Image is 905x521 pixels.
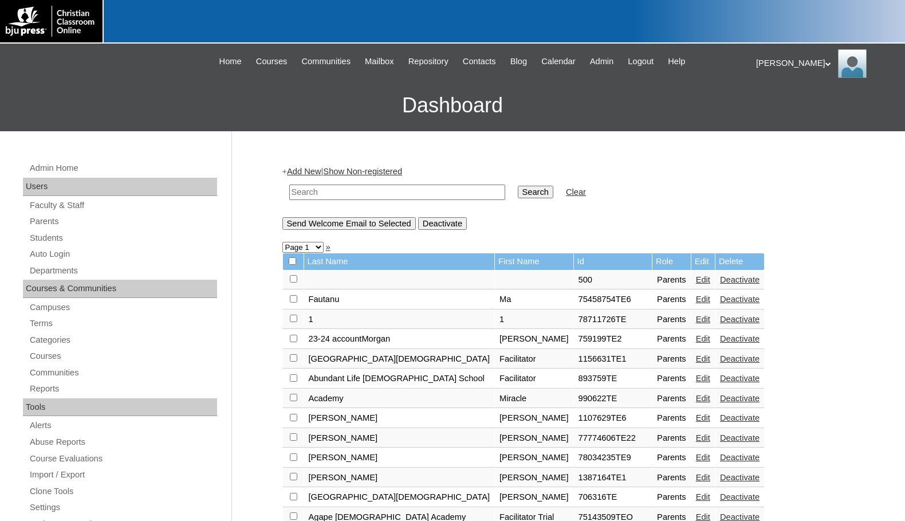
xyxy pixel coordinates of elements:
td: [PERSON_NAME] [495,448,573,468]
div: [PERSON_NAME] [756,49,894,78]
a: Edit [696,334,710,343]
a: Edit [696,315,710,324]
td: [PERSON_NAME] [495,330,573,349]
span: Blog [510,55,527,68]
td: 78711726TE [574,310,652,330]
td: 78034235TE9 [574,448,652,468]
a: Reports [29,382,217,396]
a: Course Evaluations [29,452,217,466]
a: Edit [696,295,710,304]
td: Delete [715,253,764,270]
a: Calendar [536,55,581,68]
td: 1107629TE6 [574,409,652,428]
a: Edit [696,453,710,462]
a: Categories [29,333,217,347]
a: Admin Home [29,161,217,175]
a: Deactivate [720,492,760,502]
td: Parents [652,429,691,448]
td: [PERSON_NAME] [495,488,573,507]
td: Parents [652,290,691,310]
td: Academy [304,389,495,409]
a: Courses [29,349,217,363]
td: Edit [691,253,715,270]
td: Parents [652,350,691,369]
td: Parents [652,271,691,290]
a: Settings [29,500,217,515]
a: Add New [287,167,321,176]
td: Last Name [304,253,495,270]
a: Mailbox [359,55,400,68]
a: Alerts [29,418,217,433]
td: 1156631TE1 [574,350,652,369]
div: + | [282,166,849,229]
a: Contacts [457,55,502,68]
a: » [326,242,330,252]
td: 706316TE [574,488,652,507]
span: Contacts [463,55,496,68]
td: Parents [652,310,691,330]
td: First Name [495,253,573,270]
a: Faculty & Staff [29,198,217,213]
td: [PERSON_NAME] [304,468,495,488]
input: Deactivate [418,217,467,230]
a: Courses [250,55,293,68]
span: Calendar [541,55,575,68]
a: Deactivate [720,433,760,442]
a: Import / Export [29,468,217,482]
td: 75458754TE6 [574,290,652,310]
div: Tools [23,398,217,417]
a: Edit [696,473,710,482]
td: 500 [574,271,652,290]
td: Parents [652,330,691,349]
a: Deactivate [720,334,760,343]
td: 990622TE [574,389,652,409]
a: Edit [696,354,710,363]
a: Students [29,231,217,245]
a: Deactivate [720,295,760,304]
a: Auto Login [29,247,217,261]
td: [PERSON_NAME] [304,429,495,448]
a: Abuse Reports [29,435,217,449]
a: Clear [566,187,586,197]
td: Miracle [495,389,573,409]
div: Courses & Communities [23,280,217,298]
a: Campuses [29,300,217,315]
h3: Dashboard [6,80,899,131]
a: Help [662,55,691,68]
td: Ma [495,290,573,310]
a: Deactivate [720,453,760,462]
td: [GEOGRAPHIC_DATA][DEMOGRAPHIC_DATA] [304,488,495,507]
img: logo-white.png [6,6,97,37]
td: Role [652,253,691,270]
td: 759199TE2 [574,330,652,349]
a: Edit [696,275,710,284]
td: Parents [652,468,691,488]
td: 1 [304,310,495,330]
span: Help [668,55,685,68]
td: [PERSON_NAME] [304,448,495,468]
a: Show Non-registered [323,167,402,176]
a: Edit [696,433,710,442]
a: Deactivate [720,374,760,383]
a: Admin [584,55,620,68]
td: 1387164TE1 [574,468,652,488]
a: Communities [29,366,217,380]
td: [PERSON_NAME] [495,409,573,428]
a: Logout [622,55,659,68]
span: Home [219,55,242,68]
a: Edit [696,413,710,422]
td: [PERSON_NAME] [495,468,573,488]
a: Deactivate [720,413,760,422]
td: [PERSON_NAME] [495,429,573,448]
td: 77774606TE22 [574,429,652,448]
a: Blog [505,55,533,68]
td: [PERSON_NAME] [304,409,495,428]
a: Home [214,55,247,68]
span: Logout [628,55,654,68]
td: 1 [495,310,573,330]
span: Courses [256,55,288,68]
a: Edit [696,492,710,502]
td: Fautanu [304,290,495,310]
a: Deactivate [720,275,760,284]
a: Terms [29,316,217,331]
